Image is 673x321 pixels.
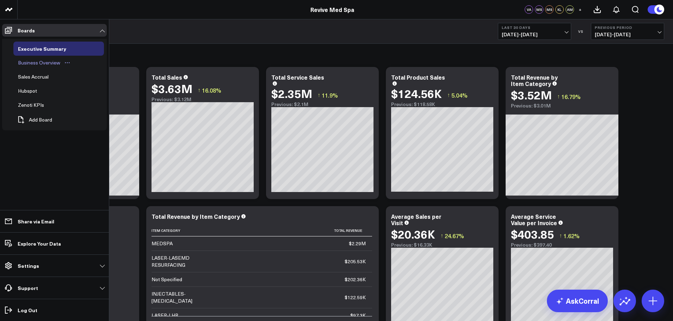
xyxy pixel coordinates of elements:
a: AskCorral [547,290,608,312]
div: Total Sales [152,73,182,81]
span: ↑ [557,92,560,101]
span: ↑ [317,91,320,100]
span: [DATE] - [DATE] [502,32,567,37]
a: Log Out [2,304,107,316]
div: Hubspot [16,87,39,95]
a: HubspotOpen board menu [13,84,52,98]
div: MS [545,5,554,14]
div: KL [555,5,564,14]
div: $205.53K [345,258,366,265]
th: Item Category [152,225,222,236]
div: Total Revenue by Item Category [511,73,558,87]
b: Last 30 Days [502,25,567,30]
button: Last 30 Days[DATE]-[DATE] [498,23,571,40]
div: Sales Accrual [16,73,50,81]
div: $124.56K [391,87,442,100]
th: Total Revenue [222,225,372,236]
div: Total Revenue by Item Category [152,212,240,220]
a: Zenoti KPIsOpen board menu [13,98,59,112]
span: [DATE] - [DATE] [595,32,660,37]
div: $202.36K [345,276,366,283]
span: 16.79% [561,93,581,100]
div: $3.63M [152,82,192,95]
div: AM [566,5,574,14]
div: Average Sales per Visit [391,212,442,227]
a: Executive SummaryOpen board menu [13,42,81,56]
button: + [576,5,584,14]
span: ↑ [559,231,562,240]
span: Add Board [29,117,52,123]
div: Not Specified [152,276,182,283]
span: ↑ [447,91,450,100]
button: Open board menu [62,60,73,66]
div: Average Service Value per Invoice [511,212,557,227]
div: Previous: $3.12M [152,97,254,102]
button: Add Board [13,112,56,128]
div: Previous: $3.01M [511,103,613,109]
span: ↑ [440,231,443,240]
div: $2.29M [349,240,366,247]
div: Business Overview [16,58,62,67]
p: Support [18,285,38,291]
div: VS [575,29,587,33]
div: INJECTABLES-[MEDICAL_DATA] [152,290,216,304]
a: Revive Med Spa [310,6,354,13]
div: Zenoti KPIs [16,101,46,109]
div: $20.36K [391,228,435,240]
span: ↑ [198,86,200,95]
div: Previous: $2.1M [271,101,373,107]
div: Executive Summary [16,44,68,53]
p: Explore Your Data [18,241,61,246]
p: Log Out [18,307,37,313]
div: LASER-LASEMD RESURFACING [152,254,216,268]
span: 5.04% [451,91,468,99]
span: + [579,7,582,12]
span: 1.62% [563,232,580,240]
div: LASER-LHR [152,312,178,319]
p: Share via Email [18,218,54,224]
span: 16.08% [202,86,221,94]
b: Previous Period [595,25,660,30]
span: 24.67% [445,232,464,240]
div: $3.52M [511,88,552,101]
div: $122.59K [345,294,366,301]
div: Total Product Sales [391,73,445,81]
div: MS [535,5,543,14]
span: 11.9% [322,91,338,99]
p: Boards [18,27,35,33]
div: $97.3K [350,312,366,319]
p: Settings [18,263,39,268]
div: VA [525,5,533,14]
div: Total Service Sales [271,73,324,81]
div: Previous: $118.58K [391,101,493,107]
div: $2.35M [271,87,312,100]
div: $403.85 [511,228,554,240]
a: Business OverviewOpen board menu [13,56,75,70]
div: MEDSPA [152,240,173,247]
button: Previous Period[DATE]-[DATE] [591,23,664,40]
a: Sales AccrualOpen board menu [13,70,64,84]
div: Previous: $16.33K [391,242,493,248]
div: Previous: $397.40 [511,242,613,248]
